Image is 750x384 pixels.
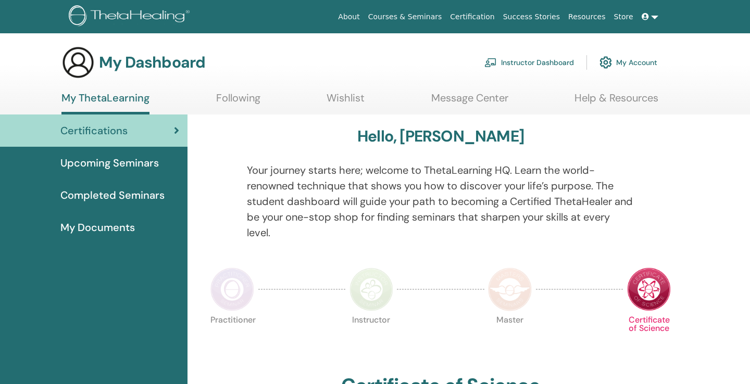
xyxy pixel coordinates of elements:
img: cog.svg [599,54,612,71]
a: Wishlist [327,92,365,112]
span: Upcoming Seminars [60,155,159,171]
span: Completed Seminars [60,187,165,203]
a: My Account [599,51,657,74]
a: Instructor Dashboard [484,51,574,74]
span: Certifications [60,123,128,138]
h3: My Dashboard [99,53,205,72]
p: Master [488,316,532,360]
img: Certificate of Science [627,267,671,311]
p: Practitioner [210,316,254,360]
img: generic-user-icon.jpg [61,46,95,79]
p: Your journey starts here; welcome to ThetaLearning HQ. Learn the world-renowned technique that sh... [247,162,635,240]
p: Instructor [349,316,393,360]
a: Certification [446,7,498,27]
img: Instructor [349,267,393,311]
h3: Hello, [PERSON_NAME] [357,127,524,146]
img: chalkboard-teacher.svg [484,58,497,67]
a: Store [610,7,637,27]
img: Practitioner [210,267,254,311]
a: Success Stories [499,7,564,27]
img: logo.png [69,5,193,29]
a: Message Center [431,92,508,112]
a: About [334,7,364,27]
p: Certificate of Science [627,316,671,360]
a: Resources [564,7,610,27]
a: My ThetaLearning [61,92,149,114]
img: Master [488,267,532,311]
span: My Documents [60,220,135,235]
a: Help & Resources [574,92,658,112]
a: Courses & Seminars [364,7,446,27]
a: Following [216,92,260,112]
